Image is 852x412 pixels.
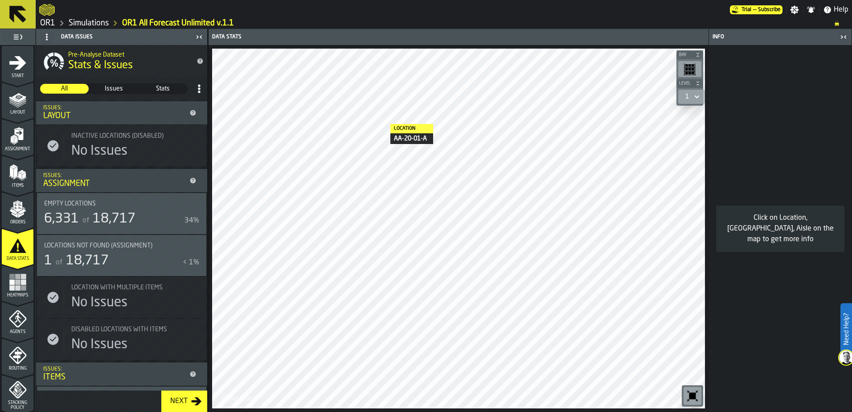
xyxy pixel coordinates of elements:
[71,326,199,333] div: Title
[2,293,33,298] span: Heatmaps
[71,132,164,140] span: Inactive Locations (Disabled)
[2,110,33,115] span: Layout
[214,389,264,407] a: logo-header
[71,132,188,140] div: Title
[122,18,234,28] a: link-to-/wh/i/02d92962-0f11-4133-9763-7cb092bceeef/simulations/a6a733b1-49b0-4b4b-b48f-4978b58640ce
[43,366,186,372] div: Issues:
[2,156,33,191] li: menu Items
[66,254,109,268] span: 18,717
[723,213,837,245] div: Click on Location, [GEOGRAPHIC_DATA], Aisle on the map to get more info
[68,58,133,73] span: Stats & Issues
[2,302,33,338] li: menu Agents
[43,372,186,382] div: Items
[758,7,781,13] span: Subscribe
[709,29,852,45] header: Info
[676,79,703,88] button: button-
[40,18,55,28] a: link-to-/wh/i/02d92962-0f11-4133-9763-7cb092bceeef
[390,124,433,133] div: Location
[682,385,703,407] div: button-toolbar-undefined
[44,200,199,207] div: Title
[36,45,207,77] div: title-Stats & Issues
[82,217,89,224] span: of
[2,366,33,371] span: Routing
[44,242,188,249] div: Title
[676,50,703,59] button: button-
[161,391,207,412] button: button-Next
[43,179,186,189] div: Assignment
[841,304,851,354] label: Need Help?
[184,215,199,226] div: 34%
[2,147,33,152] span: Assignment
[753,7,756,13] span: —
[37,319,206,360] div: stat-Disabled locations with Items
[37,193,206,234] div: stat-Empty locations
[39,18,848,29] nav: Breadcrumb
[183,257,199,268] div: < 1%
[38,30,193,44] div: Data Issues
[89,83,139,94] label: button-switch-multi-Issues
[2,256,33,261] span: Data Stats
[71,295,127,311] div: No Issues
[2,74,33,78] span: Start
[71,132,199,140] div: Title
[71,337,127,353] div: No Issues
[2,31,33,43] label: button-toggle-Toggle Full Menu
[193,32,205,42] label: button-toggle-Close me
[71,284,199,291] div: Title
[90,84,138,94] div: thumb
[682,91,701,102] div: DropdownMenuValue-1
[69,18,109,28] a: link-to-/wh/i/02d92962-0f11-4133-9763-7cb092bceeef
[2,375,33,411] li: menu Stacking Policy
[210,34,459,40] div: Data Stats
[167,396,191,407] div: Next
[41,84,88,93] span: All
[677,53,693,58] span: Bay
[71,326,167,333] span: Disabled locations with Items
[44,200,188,207] div: Title
[2,330,33,334] span: Agents
[2,338,33,374] li: menu Routing
[837,32,850,42] label: button-toggle-Close me
[56,259,62,266] span: of
[71,284,188,291] div: Title
[139,84,187,94] div: thumb
[834,4,848,15] span: Help
[819,4,852,15] label: button-toggle-Help
[2,46,33,82] li: menu Start
[711,34,837,40] div: Info
[741,7,751,13] span: Trial
[71,326,188,333] div: Title
[44,242,199,249] div: Title
[40,84,89,94] div: thumb
[2,220,33,225] span: Orders
[2,229,33,264] li: menu Data Stats
[139,84,187,93] span: Stats
[685,93,689,100] div: DropdownMenuValue-1
[803,5,819,14] label: button-toggle-Notifications
[71,143,127,159] div: No Issues
[2,119,33,155] li: menu Assignment
[43,105,186,111] div: Issues:
[44,242,152,249] span: Locations not found (Assignment)
[2,192,33,228] li: menu Orders
[40,83,89,94] label: button-switch-multi-All
[37,277,206,318] div: stat-Location with multiple Items
[2,265,33,301] li: menu Heatmaps
[138,83,188,94] label: button-switch-multi-Stats
[93,212,135,226] span: 18,717
[37,125,206,166] div: stat-Inactive Locations (Disabled)
[685,389,700,403] svg: Reset zoom and position
[71,284,163,291] span: Location with multiple Items
[39,2,55,18] a: logo-header
[68,49,189,58] h2: Sub Title
[44,253,52,269] div: 1
[730,5,782,14] a: link-to-/wh/i/02d92962-0f11-4133-9763-7cb092bceeef/pricing/
[43,111,186,121] div: Layout
[676,59,703,79] div: button-toolbar-undefined
[2,82,33,118] li: menu Layout
[43,173,186,179] div: Issues:
[677,81,693,86] span: Level
[2,400,33,410] span: Stacking Policy
[37,235,206,276] div: stat-Locations not found (Assignment)
[2,183,33,188] span: Items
